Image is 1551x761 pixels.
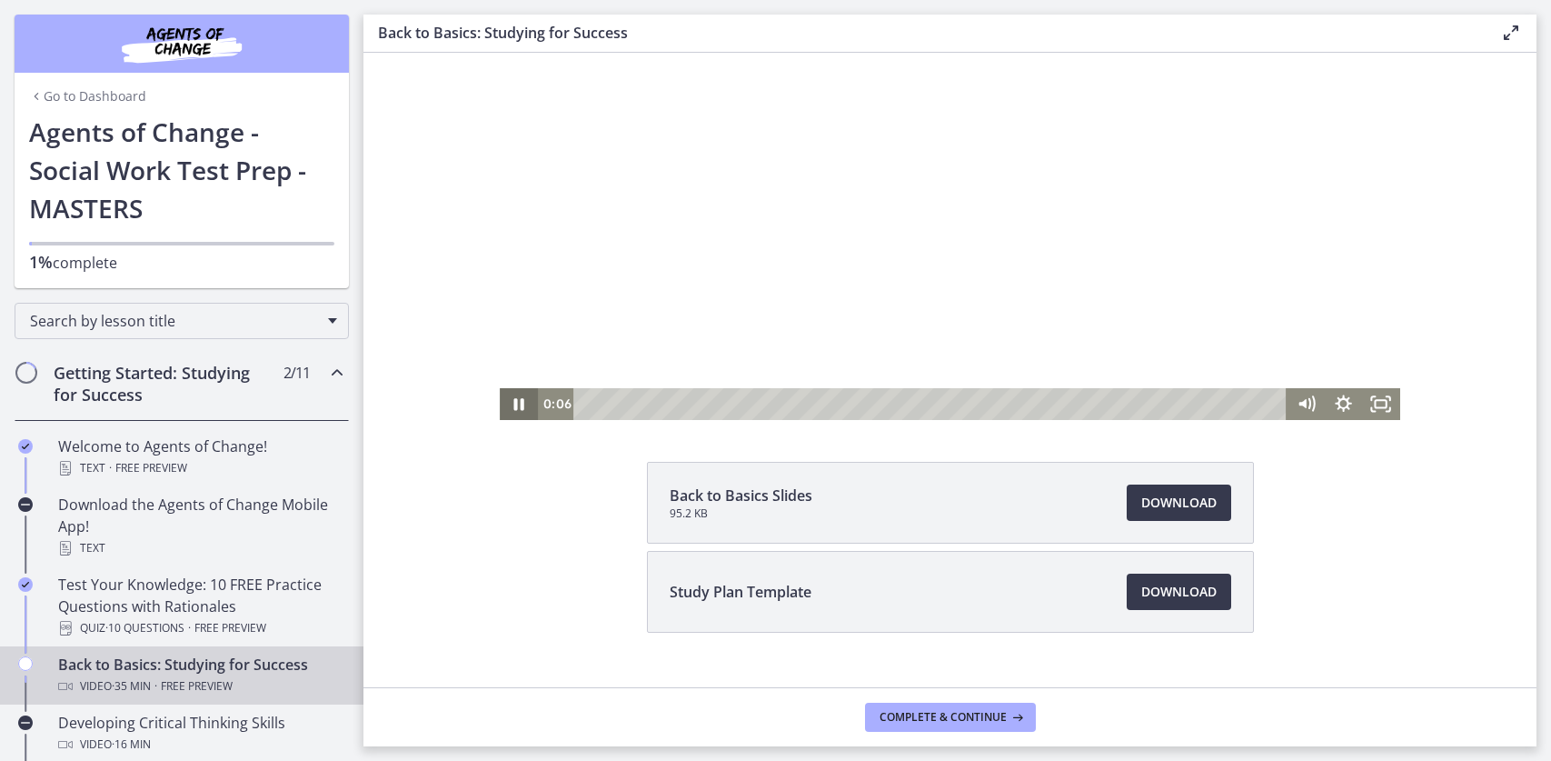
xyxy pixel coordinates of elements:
span: · 10 Questions [105,617,184,639]
span: Complete & continue [880,710,1007,725]
span: Free preview [194,617,266,639]
span: Download [1141,492,1217,514]
span: 1% [29,251,53,273]
span: · [154,676,157,697]
div: Video [58,676,342,697]
div: Download the Agents of Change Mobile App! [58,494,342,559]
a: Go to Dashboard [29,87,146,105]
i: Completed [18,577,33,592]
div: Test Your Knowledge: 10 FREE Practice Questions with Rationales [58,574,342,639]
h3: Back to Basics: Studying for Success [378,22,1471,44]
span: Download [1141,581,1217,603]
span: Search by lesson title [30,311,319,331]
span: Free preview [115,457,187,479]
span: · [109,457,112,479]
div: Back to Basics: Studying for Success [58,654,342,697]
div: Developing Critical Thinking Skills [58,712,342,756]
span: · 16 min [112,734,151,756]
span: · [188,617,191,639]
div: Search by lesson title [15,303,349,339]
i: Completed [18,439,33,454]
h1: Agents of Change - Social Work Test Prep - MASTERS [29,113,334,227]
span: 95.2 KB [670,506,812,521]
span: · 35 min [112,676,151,697]
div: Text [58,537,342,559]
p: complete [29,251,334,274]
button: Complete & continue [865,703,1036,732]
span: Free preview [161,676,233,697]
img: Agents of Change Social Work Test Prep [73,22,291,65]
div: Welcome to Agents of Change! [58,436,342,479]
a: Download [1127,485,1231,521]
div: Text [58,457,342,479]
a: Download [1127,574,1231,610]
span: Study Plan Template [670,581,811,603]
h2: Getting Started: Studying for Success [54,362,275,406]
div: Quiz [58,617,342,639]
div: Video [58,734,342,756]
span: 2 / 11 [283,362,310,384]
